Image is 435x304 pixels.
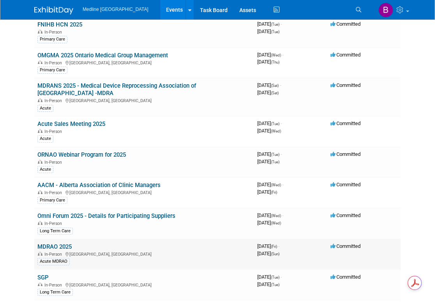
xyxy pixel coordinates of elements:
[278,243,279,249] span: -
[257,28,279,34] span: [DATE]
[271,275,279,279] span: (Tue)
[257,281,279,287] span: [DATE]
[271,283,279,287] span: (Tue)
[37,228,73,235] div: Long Term Care
[44,129,64,134] span: In-Person
[37,105,53,112] div: Acute
[38,60,42,64] img: In-Person Event
[271,53,281,57] span: (Wed)
[83,7,149,12] span: Medline [GEOGRAPHIC_DATA]
[37,97,251,103] div: [GEOGRAPHIC_DATA], [GEOGRAPHIC_DATA]
[271,129,281,133] span: (Wed)
[44,160,64,165] span: In-Person
[331,182,361,187] span: Committed
[257,21,282,27] span: [DATE]
[271,190,277,194] span: (Fri)
[34,7,73,14] img: ExhibitDay
[331,274,361,280] span: Committed
[37,59,251,65] div: [GEOGRAPHIC_DATA], [GEOGRAPHIC_DATA]
[271,221,281,225] span: (Wed)
[37,281,251,288] div: [GEOGRAPHIC_DATA], [GEOGRAPHIC_DATA]
[37,151,126,158] a: ORNAO Webinar Program for 2025
[282,212,283,218] span: -
[271,244,277,249] span: (Fri)
[44,252,64,257] span: In-Person
[257,212,283,218] span: [DATE]
[271,83,279,88] span: (Sat)
[257,189,277,195] span: [DATE]
[271,252,279,256] span: (Sun)
[38,30,42,34] img: In-Person Event
[38,160,42,164] img: In-Person Event
[44,283,64,288] span: In-Person
[271,60,279,64] span: (Thu)
[38,190,42,194] img: In-Person Event
[280,82,281,88] span: -
[282,182,283,187] span: -
[271,22,279,27] span: (Tue)
[38,283,42,286] img: In-Person Event
[37,251,251,257] div: [GEOGRAPHIC_DATA], [GEOGRAPHIC_DATA]
[38,252,42,256] img: In-Person Event
[331,243,361,249] span: Committed
[331,82,361,88] span: Committed
[257,159,279,164] span: [DATE]
[257,151,282,157] span: [DATE]
[44,30,64,35] span: In-Person
[271,152,279,157] span: (Tue)
[281,274,282,280] span: -
[257,52,283,58] span: [DATE]
[37,197,67,204] div: Primary Care
[38,221,42,225] img: In-Person Event
[331,212,361,218] span: Committed
[37,274,49,281] a: SGP
[44,60,64,65] span: In-Person
[257,82,281,88] span: [DATE]
[37,189,251,195] div: [GEOGRAPHIC_DATA], [GEOGRAPHIC_DATA]
[282,52,283,58] span: -
[37,258,70,265] div: Acute MDRAO
[37,135,53,142] div: Acute
[281,120,282,126] span: -
[257,251,279,256] span: [DATE]
[331,151,361,157] span: Committed
[44,221,64,226] span: In-Person
[257,243,279,249] span: [DATE]
[257,220,281,226] span: [DATE]
[257,182,283,187] span: [DATE]
[271,91,279,95] span: (Sat)
[37,67,67,74] div: Primary Care
[44,190,64,195] span: In-Person
[271,214,281,218] span: (Wed)
[271,30,279,34] span: (Tue)
[271,122,279,126] span: (Tue)
[37,36,67,43] div: Primary Care
[281,21,282,27] span: -
[38,98,42,102] img: In-Person Event
[257,274,282,280] span: [DATE]
[331,120,361,126] span: Committed
[257,120,282,126] span: [DATE]
[331,52,361,58] span: Committed
[37,82,196,97] a: MDRANS 2025 - Medical Device Reprocessing Association of [GEOGRAPHIC_DATA] -MDRA
[271,160,279,164] span: (Tue)
[37,166,53,173] div: Acute
[38,129,42,133] img: In-Person Event
[44,98,64,103] span: In-Person
[378,3,393,18] img: Braeden Patchell
[37,212,175,219] a: Omni Forum 2025 - Details for Participating Suppliers
[271,183,281,187] span: (Wed)
[257,128,281,134] span: [DATE]
[37,182,161,189] a: AACM - Alberta Association of Clinic Managers
[37,243,72,250] a: MDRAO 2025
[37,120,105,127] a: Acute Sales Meeting 2025
[281,151,282,157] span: -
[37,289,73,296] div: Long Term Care
[257,59,279,65] span: [DATE]
[37,52,168,59] a: OMGMA 2025 Ontario Medical Group Management
[257,90,279,95] span: [DATE]
[331,21,361,27] span: Committed
[37,21,82,28] a: FNIHB HCN 2025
